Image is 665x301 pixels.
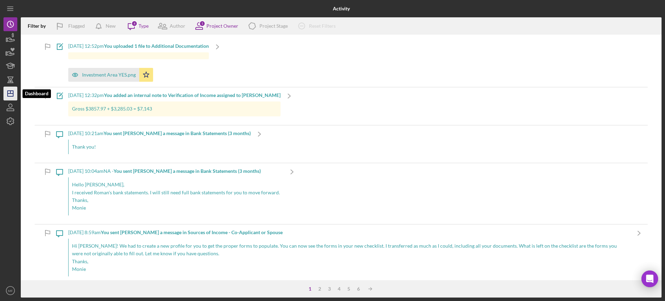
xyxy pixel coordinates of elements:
div: Flagged [68,19,85,33]
button: Reset Filters [293,19,343,33]
div: Filter by [28,23,51,29]
div: Type [139,23,149,29]
p: Monie [72,204,280,212]
div: 1 [199,20,205,27]
button: Flagged [51,19,92,33]
div: Open Intercom Messenger [641,271,658,287]
p: Hello [PERSON_NAME], [72,181,280,188]
a: [DATE] 10:21amYou sent [PERSON_NAME] a message in Bank Statements (3 months)Thank you! [51,125,268,163]
b: You sent [PERSON_NAME] a message in Bank Statements (3 months) [104,130,251,136]
a: [DATE] 12:32pmYou added an internal note to Verification of Income assigned to [PERSON_NAME]Gross... [51,87,298,125]
div: Project Owner [206,23,238,29]
button: New [92,19,123,33]
p: Thanks, [72,196,280,204]
b: Activity [333,6,350,11]
p: Hi [PERSON_NAME]! We had to create a new profile for you to get the proper forms to populate. You... [72,242,627,258]
b: You sent [PERSON_NAME] a message in Sources of Income - Co-Applicant or Spouse [101,229,283,235]
div: [DATE] 10:21am [68,131,251,136]
div: 4 [334,286,344,292]
div: 4 [131,20,138,27]
p: Thank you! [72,143,247,151]
b: You uploaded 1 file to Additional Documentation [104,43,209,49]
div: [DATE] 12:52pm [68,43,209,49]
p: Gross $3857.97 + $3,285.03 = $7,143 [72,105,277,113]
b: You added an internal note to Verification of Income assigned to [PERSON_NAME] [104,92,281,98]
div: [DATE] 8:59am [68,230,630,235]
p: I received Roman's bank statements. I will still need full bank statements for you to move forward. [72,189,280,196]
div: [DATE] 10:04am NA - [68,168,283,174]
a: [DATE] 10:04amNA -You sent [PERSON_NAME] a message in Bank Statements (3 months)Hello [PERSON_NAM... [51,163,301,224]
div: Project Stage [259,23,288,29]
div: New [106,19,116,33]
div: Author [170,23,185,29]
div: [DATE] 12:32pm [68,92,281,98]
button: MF [3,284,17,298]
div: 2 [315,286,325,292]
div: 3 [325,286,334,292]
a: [DATE] 12:52pmYou uploaded 1 file to Additional DocumentationInvestment Area YES.png [51,38,226,87]
div: 1 [305,286,315,292]
button: Investment Area YES.png [68,68,153,82]
div: 5 [344,286,354,292]
p: Monie [72,265,627,273]
div: Reset Filters [309,19,336,33]
div: Investment Area YES.png [82,72,136,78]
p: Thanks, [72,258,627,265]
b: You sent [PERSON_NAME] a message in Bank Statements (3 months) [114,168,261,174]
text: MF [8,289,13,293]
a: [DATE] 8:59amYou sent [PERSON_NAME] a message in Sources of Income - Co-Applicant or SpouseHi [PE... [51,224,648,285]
div: 6 [354,286,363,292]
